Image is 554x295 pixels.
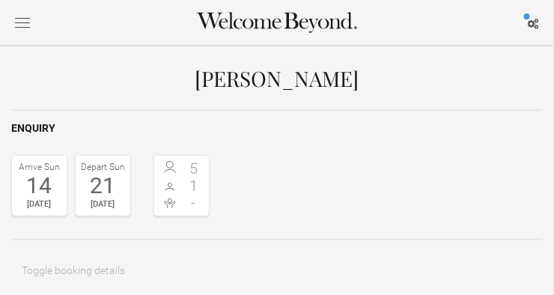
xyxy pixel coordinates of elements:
[182,195,206,210] span: -
[182,161,206,176] span: 5
[79,174,127,197] div: 21
[79,197,127,212] div: [DATE]
[79,159,127,174] div: Depart Sun
[11,67,543,90] h1: [PERSON_NAME]
[11,121,543,136] h2: Enquiry
[182,178,206,193] span: 1
[11,255,136,285] button: Toggle booking details
[16,174,63,197] div: 14
[16,159,63,174] div: Arrive Sun
[16,197,63,212] div: [DATE]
